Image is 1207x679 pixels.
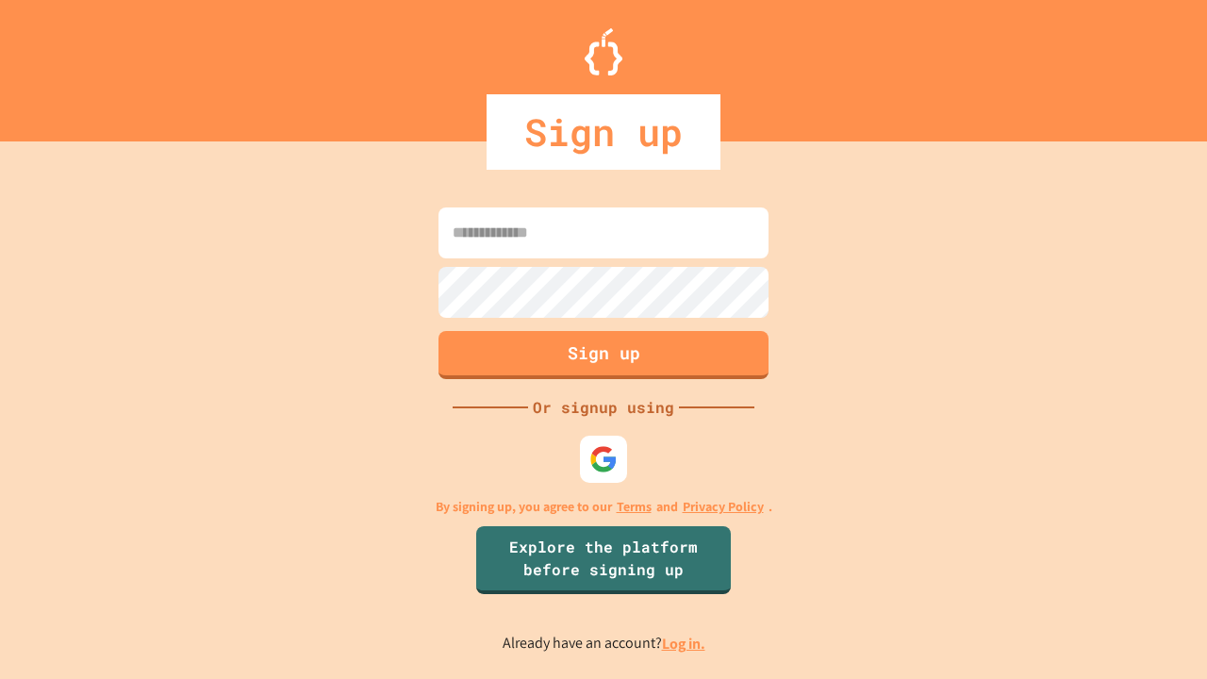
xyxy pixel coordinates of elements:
[476,526,731,594] a: Explore the platform before signing up
[528,396,679,419] div: Or signup using
[436,497,772,517] p: By signing up, you agree to our and .
[503,632,705,655] p: Already have an account?
[589,445,618,473] img: google-icon.svg
[585,28,622,75] img: Logo.svg
[662,634,705,654] a: Log in.
[683,497,764,517] a: Privacy Policy
[438,331,769,379] button: Sign up
[487,94,720,170] div: Sign up
[617,497,652,517] a: Terms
